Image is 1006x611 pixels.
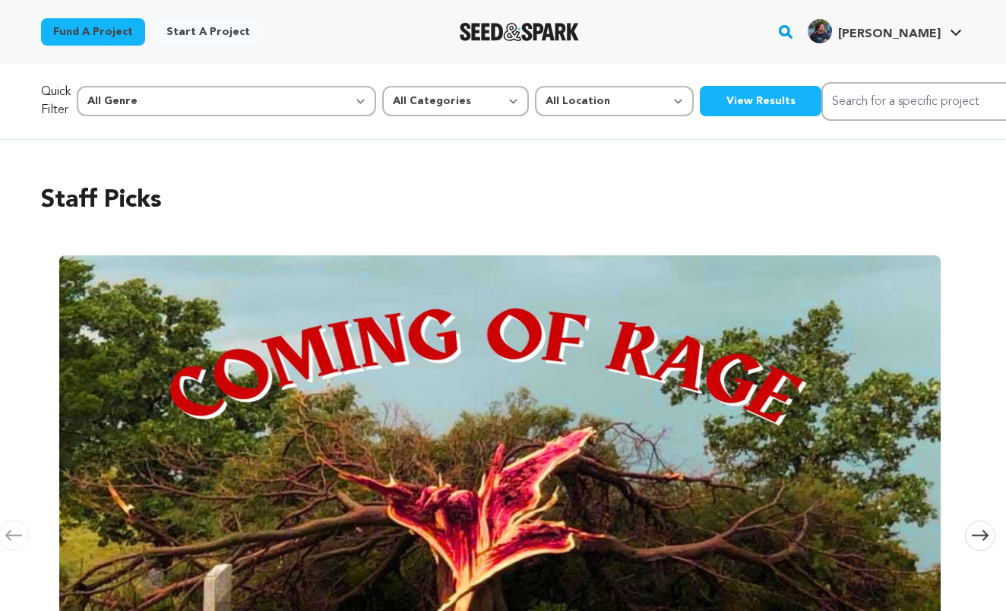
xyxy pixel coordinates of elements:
[460,23,579,41] a: Seed&Spark Homepage
[805,16,965,48] span: Diego H.'s Profile
[805,16,965,43] a: Diego H.'s Profile
[154,18,262,46] a: Start a project
[838,28,941,40] span: [PERSON_NAME]
[41,83,71,119] p: Quick Filter
[808,19,832,43] img: 08499ed398de49bf.jpg
[41,182,965,219] h2: Staff Picks
[460,23,579,41] img: Seed&Spark Logo Dark Mode
[41,18,145,46] a: Fund a project
[808,19,941,43] div: Diego H.'s Profile
[700,86,821,116] button: View Results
